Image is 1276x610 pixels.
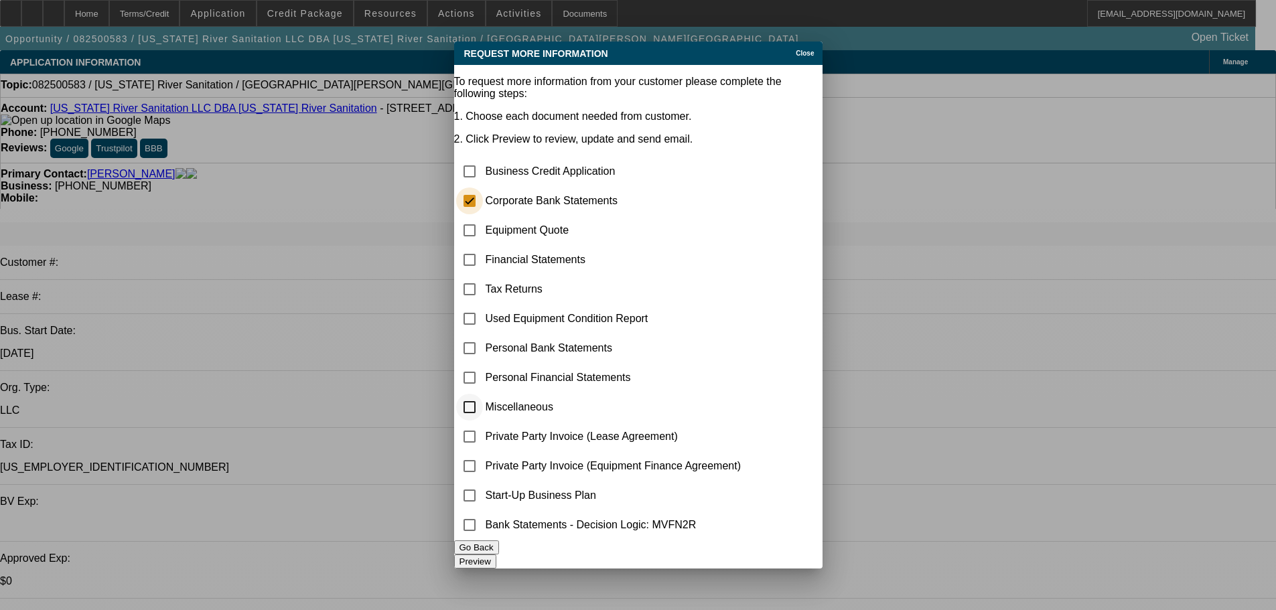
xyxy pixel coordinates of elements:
td: Personal Bank Statements [485,334,742,362]
button: Preview [454,554,496,568]
span: Close [796,50,814,57]
p: To request more information from your customer please complete the following steps: [454,76,823,100]
span: Request More Information [464,48,608,59]
td: Start-Up Business Plan [485,481,742,510]
td: Miscellaneous [485,393,742,421]
td: Corporate Bank Statements [485,187,742,215]
td: Equipment Quote [485,216,742,244]
button: Go Back [454,540,499,554]
p: 1. Choose each document needed from customer. [454,110,823,123]
td: Used Equipment Condition Report [485,305,742,333]
td: Private Party Invoice (Equipment Finance Agreement) [485,452,742,480]
p: 2. Click Preview to review, update and send email. [454,133,823,145]
td: Bank Statements - Decision Logic: MVFN2R [485,511,742,539]
td: Financial Statements [485,246,742,274]
td: Private Party Invoice (Lease Agreement) [485,423,742,451]
td: Personal Financial Statements [485,364,742,392]
td: Tax Returns [485,275,742,303]
td: Business Credit Application [485,157,742,185]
